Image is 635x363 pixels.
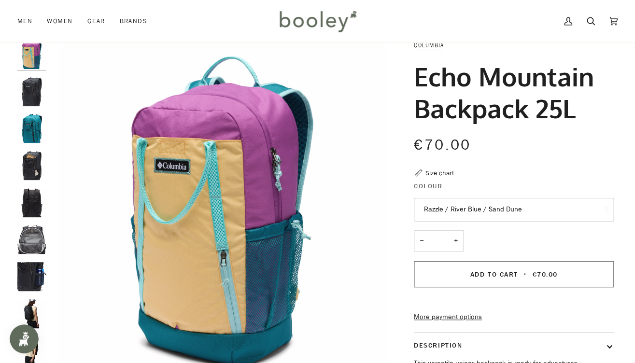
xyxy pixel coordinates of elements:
span: €70.00 [414,135,471,155]
a: More payment options [414,312,614,322]
span: €70.00 [532,270,557,279]
img: Columbia Echo Mountain Backpack 25L River Blue / Black - Booley Galway [17,114,46,143]
span: • [521,270,530,279]
button: − [414,230,429,252]
img: Columbia Echo Mountain Backpack 25L Black - Booley Galway [17,299,46,328]
span: Gear [87,16,105,26]
img: Columbia Echo Mountain Backpack 25L Black - Booley Galway [17,262,46,291]
img: Columbia Echo Mountain Backpack 25L Black - Booley Galway [17,77,46,106]
button: Description [414,333,614,358]
iframe: Button to open loyalty program pop-up [10,324,39,353]
button: + [448,230,464,252]
a: Columbia [414,41,444,49]
span: Women [47,16,72,26]
span: Add to Cart [470,270,518,279]
input: Quantity [414,230,464,252]
img: Columbia Echo Mountain Backpack 25L Black - Booley Galway [17,151,46,180]
div: Size chart [425,168,454,178]
h1: Echo Mountain Backpack 25L [414,60,607,124]
img: Columbia Echo Mountain Backpack 25L Black - Booley Galway [17,188,46,217]
img: Columbia Echo Mountain Backpack 25L Black - Booley Galway [17,225,46,254]
button: Razzle / River Blue / Sand Dune [414,198,614,222]
img: Booley [275,7,360,35]
button: Add to Cart • €70.00 [414,261,614,287]
img: Columbia Echo Mountain Backpack 25LRazzle / River Blue / Sand Dune - Booley Galway [17,40,46,69]
span: Men [17,16,32,26]
span: Colour [414,181,442,191]
span: Brands [119,16,147,26]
